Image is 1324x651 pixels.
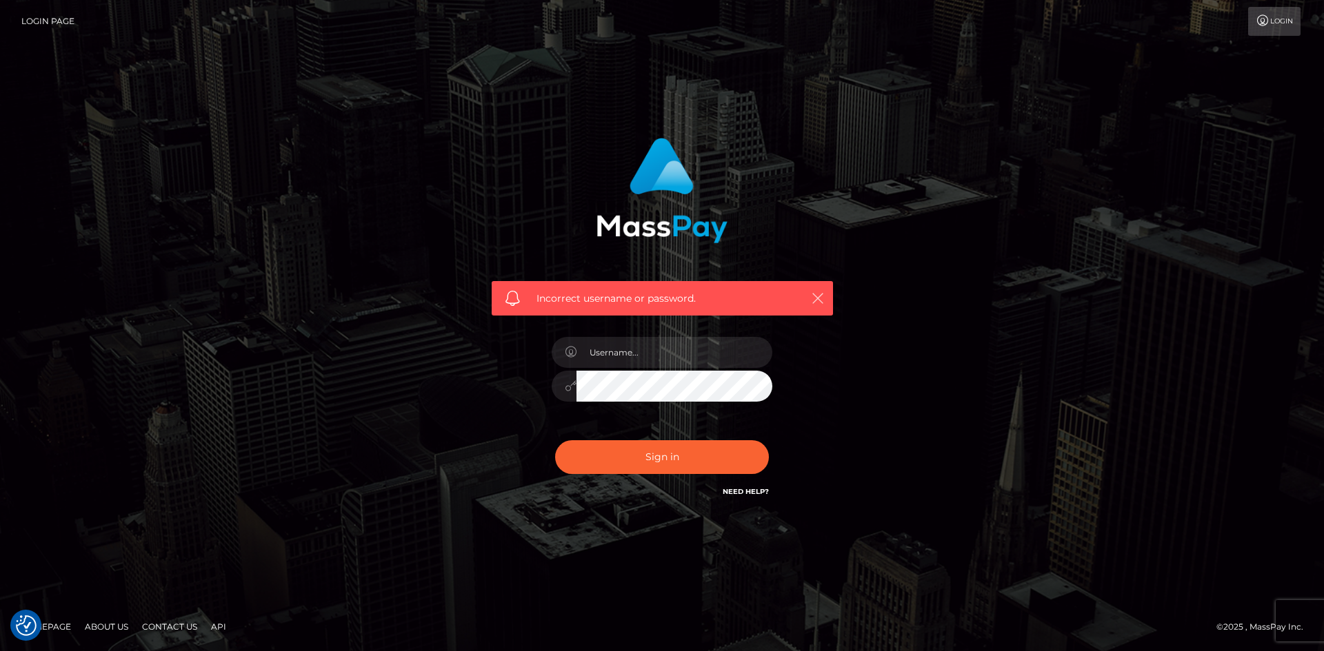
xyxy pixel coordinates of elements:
[205,616,232,637] a: API
[576,337,772,368] input: Username...
[536,291,788,306] span: Incorrect username or password.
[16,615,37,636] button: Consent Preferences
[21,7,74,36] a: Login Page
[15,616,77,637] a: Homepage
[555,440,769,474] button: Sign in
[596,138,728,243] img: MassPay Login
[79,616,134,637] a: About Us
[137,616,203,637] a: Contact Us
[1216,619,1314,634] div: © 2025 , MassPay Inc.
[723,487,769,496] a: Need Help?
[16,615,37,636] img: Revisit consent button
[1248,7,1301,36] a: Login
